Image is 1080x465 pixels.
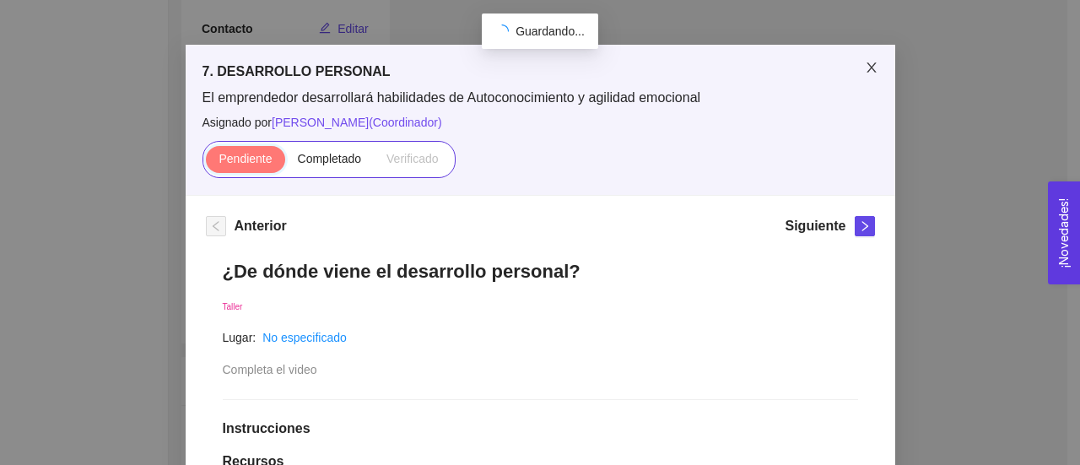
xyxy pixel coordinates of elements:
span: Verificado [386,152,438,165]
span: [PERSON_NAME] ( Coordinador ) [272,116,442,129]
span: Completado [298,152,362,165]
h5: Anterior [235,216,287,236]
button: Close [848,45,895,92]
span: loading [493,22,512,41]
span: El emprendedor desarrollará habilidades de Autoconocimiento y agilidad emocional [202,89,878,107]
button: left [206,216,226,236]
span: close [865,61,878,74]
button: Open Feedback Widget [1048,181,1080,284]
span: Asignado por [202,113,878,132]
h5: 7. DESARROLLO PERSONAL [202,62,878,82]
a: No especificado [262,331,347,344]
h1: Instrucciones [223,420,858,437]
button: right [855,216,875,236]
article: Lugar: [223,328,256,347]
span: right [856,220,874,232]
h5: Siguiente [785,216,845,236]
span: Completa el video [223,363,317,376]
span: Pendiente [219,152,272,165]
span: Guardando... [516,24,585,38]
span: Taller [223,302,243,311]
h1: ¿De dónde viene el desarrollo personal? [223,260,858,283]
